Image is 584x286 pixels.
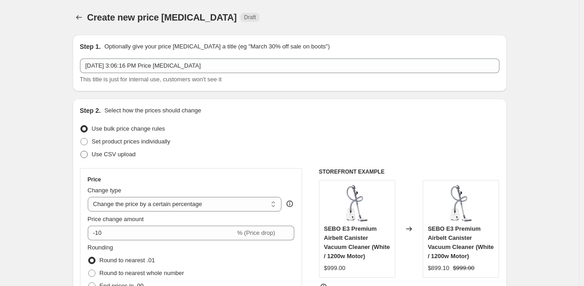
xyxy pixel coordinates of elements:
[92,138,170,145] span: Set product prices individually
[100,270,184,276] span: Round to nearest whole number
[88,176,101,183] h3: Price
[88,187,122,194] span: Change type
[100,257,155,264] span: Round to nearest .01
[88,244,113,251] span: Rounding
[453,265,474,271] span: $999.00
[285,199,294,208] div: help
[244,14,256,21] span: Draft
[80,106,101,115] h2: Step 2.
[92,151,136,158] span: Use CSV upload
[428,265,449,271] span: $899.10
[88,216,144,222] span: Price change amount
[104,106,201,115] p: Select how the prices should change
[104,42,329,51] p: Optionally give your price [MEDICAL_DATA] a title (eg "March 30% off sale on boots")
[339,185,375,222] img: sebo-airbelt-e3-premium-canister-vacuum-481344_80x.jpg
[80,58,499,73] input: 30% off holiday sale
[319,168,499,175] h6: STOREFRONT EXAMPLE
[237,229,275,236] span: % (Price drop)
[87,12,237,22] span: Create new price [MEDICAL_DATA]
[428,225,494,260] span: SEBO E3 Premium Airbelt Canister Vacuum Cleaner (White / 1200w Motor)
[80,42,101,51] h2: Step 1.
[324,265,345,271] span: $999.00
[80,76,222,83] span: This title is just for internal use, customers won't see it
[73,11,85,24] button: Price change jobs
[88,226,235,240] input: -15
[92,125,165,132] span: Use bulk price change rules
[443,185,479,222] img: sebo-airbelt-e3-premium-canister-vacuum-481344_80x.jpg
[324,225,390,260] span: SEBO E3 Premium Airbelt Canister Vacuum Cleaner (White / 1200w Motor)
